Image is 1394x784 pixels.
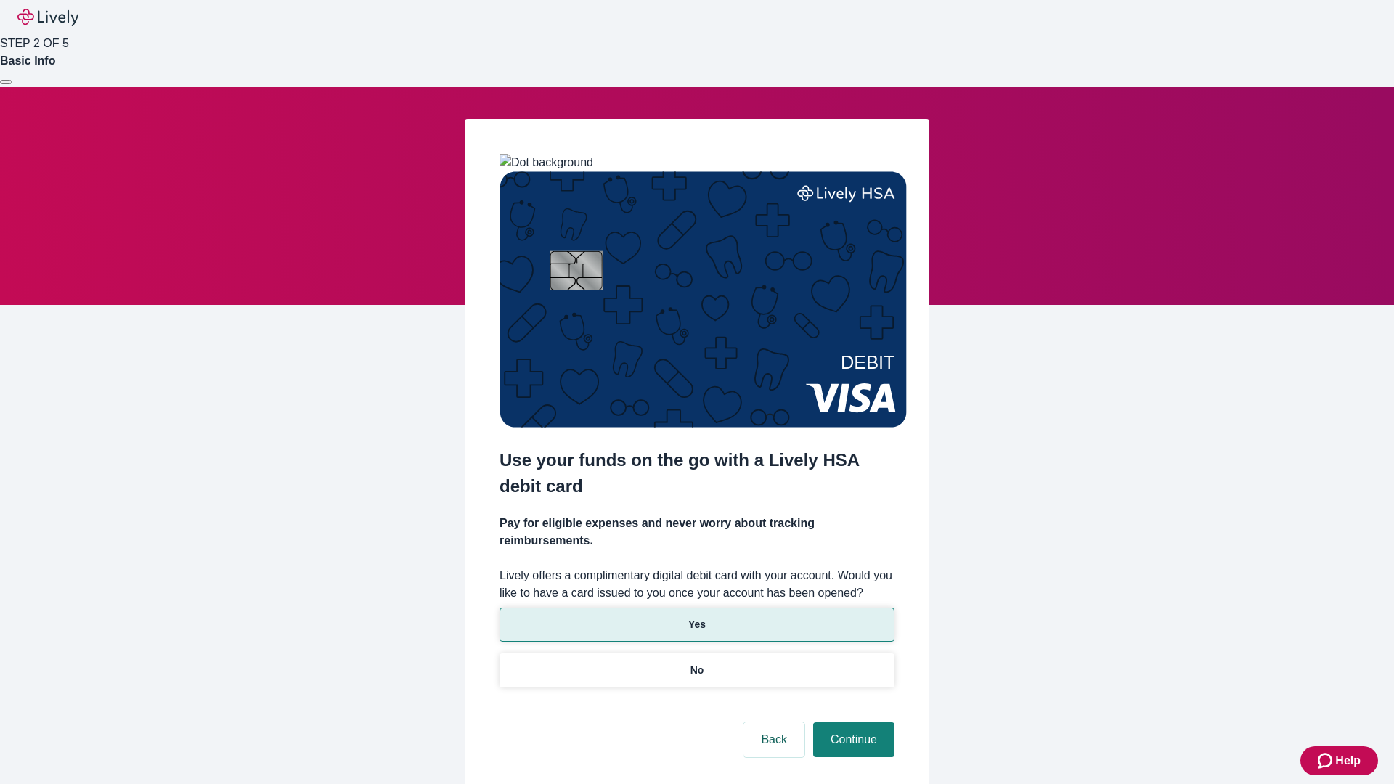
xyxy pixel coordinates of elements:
[17,9,78,26] img: Lively
[1318,752,1335,769] svg: Zendesk support icon
[688,617,706,632] p: Yes
[500,154,593,171] img: Dot background
[500,608,894,642] button: Yes
[743,722,804,757] button: Back
[500,447,894,499] h2: Use your funds on the go with a Lively HSA debit card
[500,653,894,687] button: No
[813,722,894,757] button: Continue
[1335,752,1361,769] span: Help
[500,567,894,602] label: Lively offers a complimentary digital debit card with your account. Would you like to have a card...
[500,171,907,428] img: Debit card
[1300,746,1378,775] button: Zendesk support iconHelp
[500,515,894,550] h4: Pay for eligible expenses and never worry about tracking reimbursements.
[690,663,704,678] p: No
